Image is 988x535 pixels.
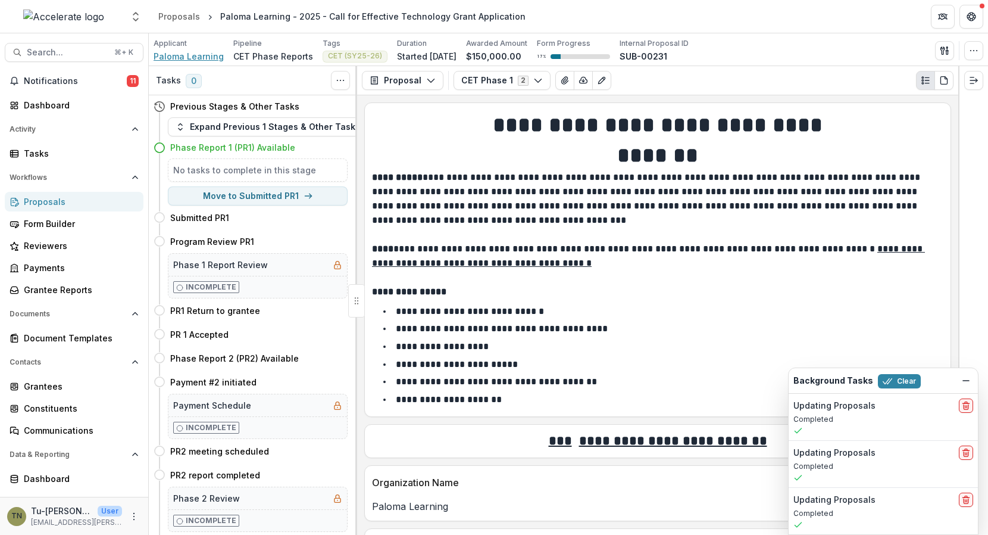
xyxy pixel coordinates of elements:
a: Communications [5,421,143,440]
button: delete [959,399,973,413]
div: Advanced Analytics [24,494,134,507]
p: Internal Proposal ID [620,38,689,49]
p: Organization Name [372,475,920,490]
div: Proposals [158,10,200,23]
button: delete [959,493,973,507]
button: Toggle View Cancelled Tasks [331,71,350,90]
h2: Updating Proposals [793,495,876,505]
h4: Phase Report 1 (PR1) Available [170,141,295,154]
h4: Previous Stages & Other Tasks [170,100,299,113]
p: [EMAIL_ADDRESS][PERSON_NAME][DOMAIN_NAME] [31,517,122,528]
button: Expand right [964,71,983,90]
a: Dashboard [5,469,143,489]
div: Payments [24,262,134,274]
p: Duration [397,38,427,49]
p: Form Progress [537,38,590,49]
h5: Payment Schedule [173,399,251,412]
a: Constituents [5,399,143,418]
a: Dashboard [5,95,143,115]
button: View Attached Files [555,71,574,90]
button: Dismiss [959,374,973,388]
div: Grantee Reports [24,284,134,296]
div: Proposals [24,195,134,208]
a: Proposals [5,192,143,211]
a: Tasks [5,144,143,163]
button: Open Data & Reporting [5,445,143,464]
a: Document Templates [5,328,143,348]
h3: Tasks [156,76,181,86]
h4: Phase Report 2 (PR2) Available [170,352,299,365]
button: Get Help [959,5,983,29]
h5: Phase 1 Report Review [173,259,268,271]
button: Clear [878,374,921,388]
p: Started [DATE] [397,50,457,63]
div: Tu-Quyen Nguyen [11,512,22,520]
h4: Payment #2 initiated [170,376,257,388]
h4: Program Review PR1 [170,235,254,248]
div: Paloma Learning - 2025 - Call for Effective Technology Grant Application [220,10,526,23]
h5: Phase 2 Review [173,492,240,505]
span: Documents [10,310,127,318]
div: ⌘ + K [112,46,136,59]
div: Tasks [24,147,134,160]
div: Grantees [24,380,134,393]
span: Contacts [10,358,127,366]
div: Dashboard [24,99,134,111]
button: delete [959,446,973,460]
span: Data & Reporting [10,450,127,459]
nav: breadcrumb [154,8,530,25]
a: Payments [5,258,143,278]
button: More [127,509,141,524]
p: Incomplete [186,422,236,433]
div: Communications [24,424,134,437]
p: Completed [793,414,973,425]
p: Pipeline [233,38,262,49]
img: Accelerate logo [23,10,104,24]
a: Grantee Reports [5,280,143,300]
span: Activity [10,125,127,133]
span: 11 [127,75,139,87]
button: PDF view [934,71,953,90]
p: 17 % [537,52,546,61]
button: Open Contacts [5,353,143,372]
a: Reviewers [5,236,143,256]
h4: PR1 Return to grantee [170,304,260,317]
h4: Submitted PR1 [170,211,229,224]
button: Plaintext view [916,71,935,90]
button: Edit as form [592,71,611,90]
button: Partners [931,5,955,29]
a: Advanced Analytics [5,491,143,511]
span: Notifications [24,76,127,86]
h4: PR2 report completed [170,469,260,481]
button: Notifications11 [5,71,143,91]
span: Workflows [10,173,127,182]
h4: PR2 meeting scheduled [170,445,269,458]
button: Open Activity [5,120,143,139]
button: Move to Submitted PR1 [168,186,348,206]
p: Completed [793,461,973,472]
div: Constituents [24,402,134,415]
button: CET Phase 12 [454,71,551,90]
p: Paloma Learning [372,499,943,514]
button: Open Workflows [5,168,143,187]
h4: PR 1 Accepted [170,328,229,341]
div: Dashboard [24,472,134,485]
p: CET Phase Reports [233,50,313,63]
p: Applicant [154,38,187,49]
p: Completed [793,508,973,519]
a: Form Builder [5,214,143,234]
button: Open entity switcher [127,5,144,29]
h2: Background Tasks [793,376,873,386]
p: Awarded Amount [466,38,527,49]
p: Incomplete [186,282,236,293]
a: Proposals [154,8,205,25]
button: Search... [5,43,143,62]
div: Document Templates [24,332,134,344]
span: 0 [186,74,202,88]
h5: No tasks to complete in this stage [173,164,342,176]
a: Paloma Learning [154,50,224,63]
p: SUB-00231 [620,50,667,63]
p: Tu-[PERSON_NAME] [31,505,93,517]
p: User [98,506,122,517]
